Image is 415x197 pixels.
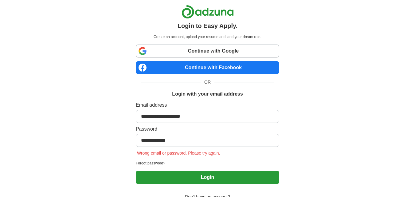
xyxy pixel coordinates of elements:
p: Create an account, upload your resume and land your dream role. [137,34,278,40]
h1: Login with your email address [172,90,243,98]
span: OR [201,79,214,85]
a: Continue with Facebook [136,61,279,74]
a: Forgot password? [136,160,279,166]
img: Adzuna logo [182,5,234,19]
h1: Login to Easy Apply. [178,21,238,30]
a: Continue with Google [136,45,279,57]
button: Login [136,171,279,184]
label: Email address [136,101,279,109]
span: Wrong email or password. Please try again. [136,151,221,156]
label: Password [136,125,279,133]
